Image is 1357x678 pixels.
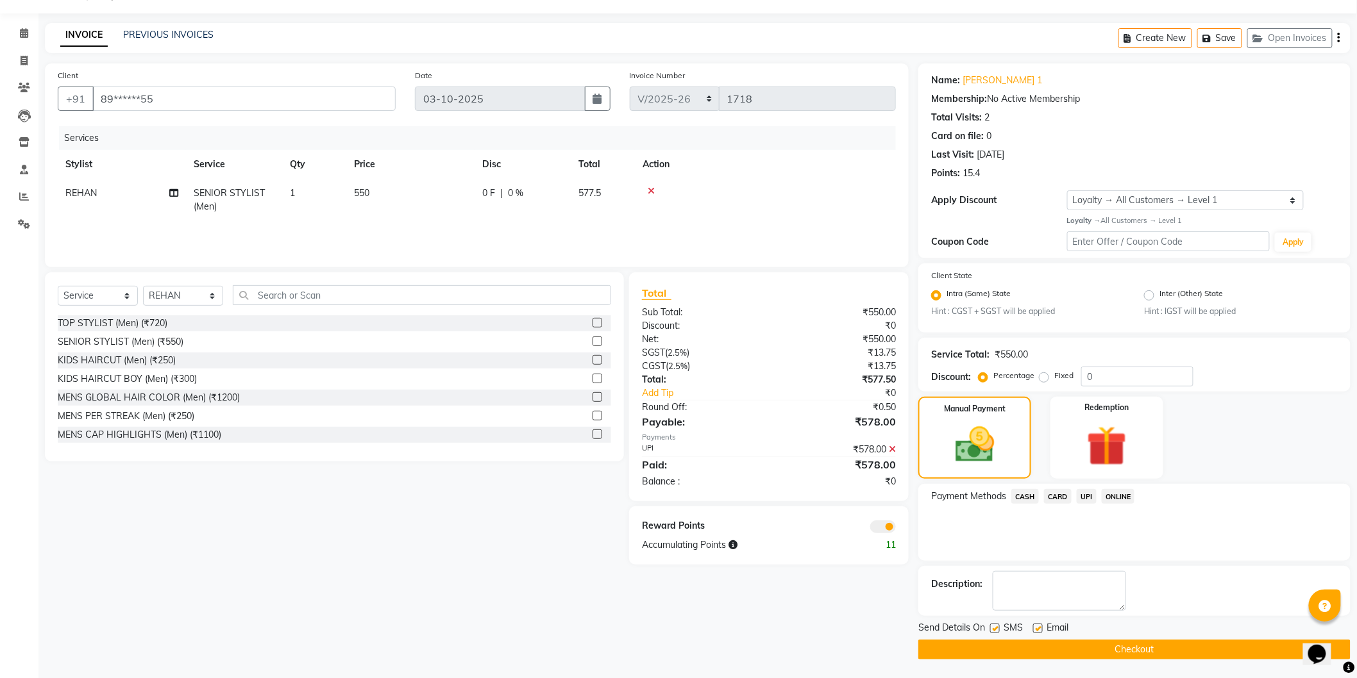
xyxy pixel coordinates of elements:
div: 15.4 [963,167,980,180]
th: Action [635,150,896,179]
th: Stylist [58,150,186,179]
div: SENIOR STYLIST (Men) (₹550) [58,335,183,349]
div: Total Visits: [931,111,982,124]
div: Discount: [632,319,769,333]
label: Date [415,70,432,81]
div: Payable: [632,414,769,429]
div: Round Off: [632,401,769,414]
label: Intra (Same) State [947,288,1011,303]
div: Membership: [931,92,987,106]
div: ₹0.50 [769,401,906,414]
div: Coupon Code [931,235,1066,249]
span: REHAN [65,187,97,199]
label: Client [58,70,78,81]
div: ( ) [632,346,769,360]
span: Total [642,286,671,300]
span: Payment Methods [931,490,1006,503]
span: SENIOR STYLIST (Men) [194,187,265,212]
div: KIDS HAIRCUT BOY (Men) (₹300) [58,372,197,386]
span: SMS [1004,621,1023,637]
div: ( ) [632,360,769,373]
div: ₹13.75 [769,360,906,373]
div: ₹13.75 [769,346,906,360]
div: ₹0 [769,319,906,333]
a: INVOICE [60,24,108,47]
div: ₹578.00 [769,414,906,429]
div: ₹550.00 [769,333,906,346]
iframe: chat widget [1303,627,1344,665]
div: UPI [632,443,769,456]
div: TOP STYLIST (Men) (₹720) [58,317,167,330]
div: No Active Membership [931,92,1338,106]
label: Manual Payment [944,403,1006,415]
div: All Customers → Level 1 [1067,215,1338,226]
span: 1 [290,187,295,199]
div: Reward Points [632,519,769,533]
button: Checkout [918,640,1351,659]
a: PREVIOUS INVOICES [123,29,214,40]
div: Net: [632,333,769,346]
div: Paid: [632,457,769,472]
div: Service Total: [931,348,990,361]
div: 2 [984,111,990,124]
a: Add Tip [632,386,792,400]
button: Open Invoices [1247,28,1333,48]
span: | [500,186,503,200]
div: Description: [931,577,982,591]
span: 2.5% [668,361,687,371]
div: 11 [838,538,906,552]
span: 0 % [508,186,523,200]
span: CGST [642,360,666,372]
span: 2.5% [668,347,687,358]
div: MENS CAP HIGHLIGHTS (Men) (₹1100) [58,428,221,442]
span: 550 [354,187,369,199]
span: 577.5 [578,187,601,199]
div: MENS GLOBAL HAIR COLOR (Men) (₹1200) [58,391,240,404]
div: [DATE] [977,148,1004,161]
label: Fixed [1054,370,1074,381]
div: Sub Total: [632,306,769,319]
div: Accumulating Points [632,538,838,552]
div: Balance : [632,475,769,488]
div: MENS PER STREAK (Men) (₹250) [58,409,194,423]
button: Save [1197,28,1242,48]
img: _gift.svg [1074,421,1140,471]
div: Payments [642,432,896,443]
div: ₹577.50 [769,373,906,386]
label: Redemption [1085,402,1129,413]
div: Last Visit: [931,148,974,161]
a: [PERSON_NAME] 1 [963,74,1042,87]
span: 0 F [482,186,495,200]
span: ONLINE [1102,489,1135,504]
th: Total [571,150,635,179]
div: Card on file: [931,129,984,143]
span: CARD [1044,489,1072,504]
div: Name: [931,74,960,87]
th: Service [186,150,282,179]
button: +91 [58,87,94,111]
div: Services [59,126,906,150]
label: Invoice Number [630,70,686,81]
div: ₹0 [792,386,906,400]
div: Apply Discount [931,194,1066,207]
span: CASH [1011,489,1039,504]
th: Price [346,150,475,179]
label: Client State [931,270,972,281]
label: Percentage [993,370,1034,381]
small: Hint : IGST will be applied [1144,306,1338,317]
div: ₹578.00 [769,457,906,472]
div: Points: [931,167,960,180]
span: SGST [642,347,665,358]
button: Apply [1275,233,1311,252]
input: Search by Name/Mobile/Email/Code [92,87,396,111]
span: Email [1047,621,1068,637]
div: ₹550.00 [995,348,1028,361]
span: Send Details On [918,621,985,637]
th: Disc [475,150,571,179]
th: Qty [282,150,346,179]
div: ₹0 [769,475,906,488]
div: Discount: [931,370,971,384]
div: ₹550.00 [769,306,906,319]
strong: Loyalty → [1067,216,1101,225]
label: Inter (Other) State [1159,288,1223,303]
